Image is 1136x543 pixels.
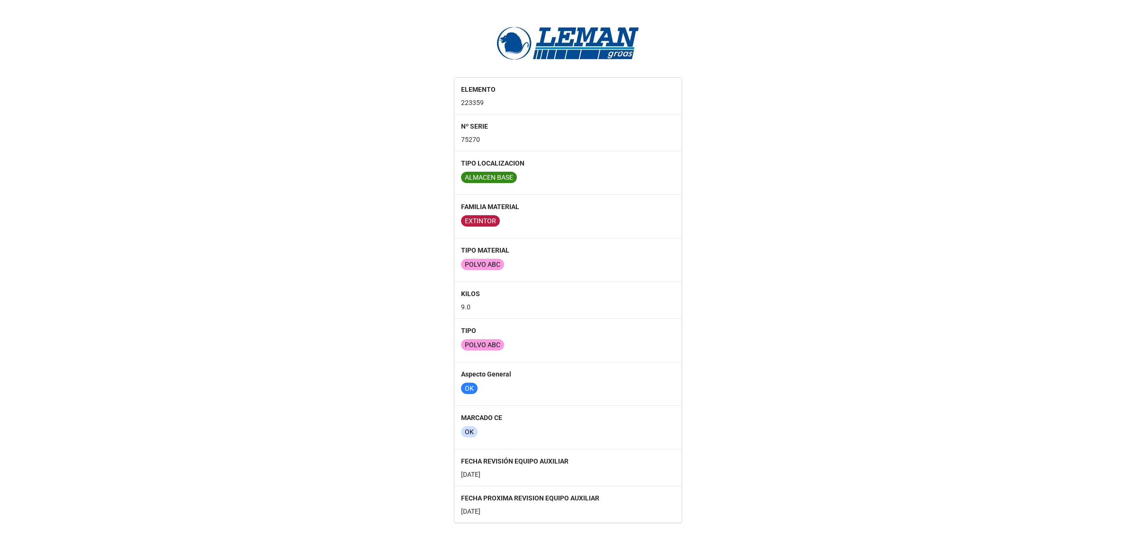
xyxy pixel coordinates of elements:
div: EXTINTOR [461,215,500,227]
div: OK [461,426,478,438]
b: Aspecto General [461,370,511,378]
b: Nº SERIE [461,123,488,130]
b: ELEMENTO [461,86,496,93]
div: POLVO ABC [461,339,504,350]
b: FECHA PROXIMA REVISION EQUIPO AUXILIAR [461,494,599,502]
div: ALMACEN BASE [461,172,517,183]
b: FECHA REVISIÓN EQUIPO AUXILIAR [461,457,568,465]
p: 75270 [461,135,675,144]
b: MARCADO CE [461,414,502,421]
p: 9.0 [461,302,675,312]
div: OK [461,383,478,394]
p: [DATE] [461,507,675,516]
p: [DATE] [461,470,675,479]
b: TIPO [461,327,476,334]
b: FAMILIA MATERIAL [461,203,519,210]
b: KILOS [461,290,480,298]
b: TIPO LOCALIZACION [461,159,524,167]
p: 223359 [461,98,675,107]
div: POLVO ABC [461,259,504,270]
b: TIPO MATERIAL [461,246,509,254]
